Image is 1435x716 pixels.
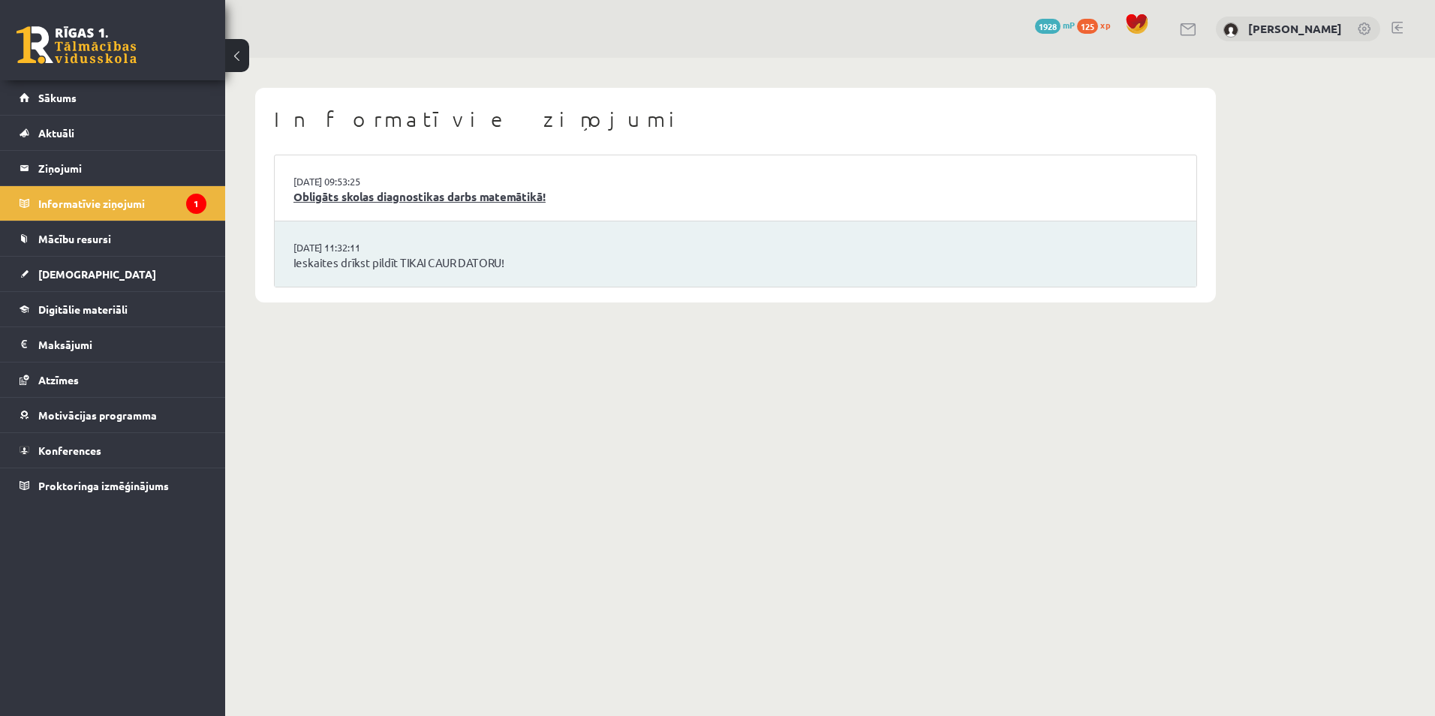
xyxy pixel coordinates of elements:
[38,186,206,221] legend: Informatīvie ziņojumi
[293,188,1178,206] a: Obligāts skolas diagnostikas darbs matemātikā!
[20,327,206,362] a: Maksājumi
[274,107,1197,132] h1: Informatīvie ziņojumi
[20,221,206,256] a: Mācību resursi
[20,257,206,291] a: [DEMOGRAPHIC_DATA]
[293,254,1178,272] a: Ieskaites drīkst pildīt TIKAI CAUR DATORU!
[38,444,101,457] span: Konferences
[1063,19,1075,31] span: mP
[1223,23,1238,38] img: Krists Salmins
[38,302,128,316] span: Digitālie materiāli
[1035,19,1060,34] span: 1928
[20,151,206,185] a: Ziņojumi
[38,151,206,185] legend: Ziņojumi
[20,116,206,150] a: Aktuāli
[38,126,74,140] span: Aktuāli
[186,194,206,214] i: 1
[20,398,206,432] a: Motivācijas programma
[293,174,406,189] a: [DATE] 09:53:25
[20,80,206,115] a: Sākums
[1077,19,1118,31] a: 125 xp
[20,433,206,468] a: Konferences
[38,267,156,281] span: [DEMOGRAPHIC_DATA]
[20,468,206,503] a: Proktoringa izmēģinājums
[38,91,77,104] span: Sākums
[17,26,137,64] a: Rīgas 1. Tālmācības vidusskola
[1100,19,1110,31] span: xp
[38,479,169,492] span: Proktoringa izmēģinājums
[1077,19,1098,34] span: 125
[1248,21,1342,36] a: [PERSON_NAME]
[20,292,206,326] a: Digitālie materiāli
[20,186,206,221] a: Informatīvie ziņojumi1
[20,363,206,397] a: Atzīmes
[293,240,406,255] a: [DATE] 11:32:11
[38,232,111,245] span: Mācību resursi
[1035,19,1075,31] a: 1928 mP
[38,373,79,387] span: Atzīmes
[38,408,157,422] span: Motivācijas programma
[38,327,206,362] legend: Maksājumi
